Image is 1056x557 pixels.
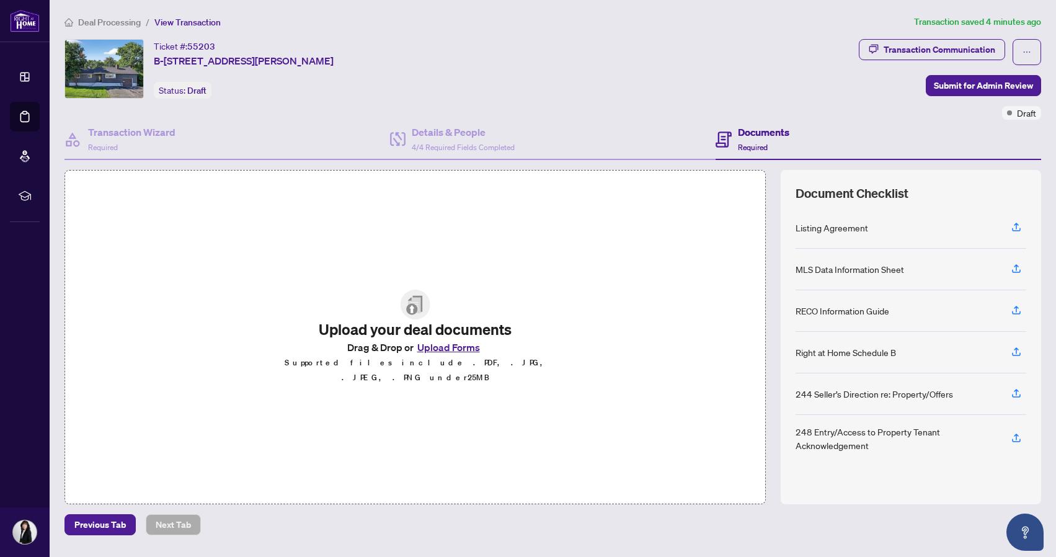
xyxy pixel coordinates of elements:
div: 248 Entry/Access to Property Tenant Acknowledgement [796,425,996,452]
span: Document Checklist [796,185,908,202]
img: logo [10,9,40,32]
span: Required [88,143,118,152]
span: Previous Tab [74,515,126,535]
span: Deal Processing [78,17,141,28]
p: Supported files include .PDF, .JPG, .JPEG, .PNG under 25 MB [265,355,566,385]
li: / [146,15,149,29]
h4: Details & People [412,125,515,140]
span: Required [738,143,768,152]
img: IMG-X12431475_1.jpg [65,40,143,98]
button: Upload Forms [414,339,484,355]
span: B-[STREET_ADDRESS][PERSON_NAME] [154,53,334,68]
span: Draft [1017,106,1036,120]
div: Transaction Communication [884,40,995,60]
span: Draft [187,85,206,96]
button: Previous Tab [64,514,136,535]
span: 4/4 Required Fields Completed [412,143,515,152]
article: Transaction saved 4 minutes ago [914,15,1041,29]
span: File UploadUpload your deal documentsDrag & Drop orUpload FormsSupported files include .PDF, .JPG... [255,280,575,395]
div: Ticket #: [154,39,215,53]
div: Right at Home Schedule B [796,345,896,359]
span: Drag & Drop or [347,339,484,355]
img: Profile Icon [13,520,37,544]
div: RECO Information Guide [796,304,889,318]
div: 244 Seller’s Direction re: Property/Offers [796,387,953,401]
img: File Upload [401,290,430,319]
span: home [64,18,73,27]
div: MLS Data Information Sheet [796,262,904,276]
span: Submit for Admin Review [934,76,1033,96]
button: Submit for Admin Review [926,75,1041,96]
span: 55203 [187,41,215,52]
span: View Transaction [154,17,221,28]
button: Next Tab [146,514,201,535]
button: Transaction Communication [859,39,1005,60]
h2: Upload your deal documents [265,319,566,339]
h4: Transaction Wizard [88,125,175,140]
span: ellipsis [1023,48,1031,56]
h4: Documents [738,125,789,140]
button: Open asap [1006,514,1044,551]
div: Listing Agreement [796,221,868,234]
div: Status: [154,82,211,99]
